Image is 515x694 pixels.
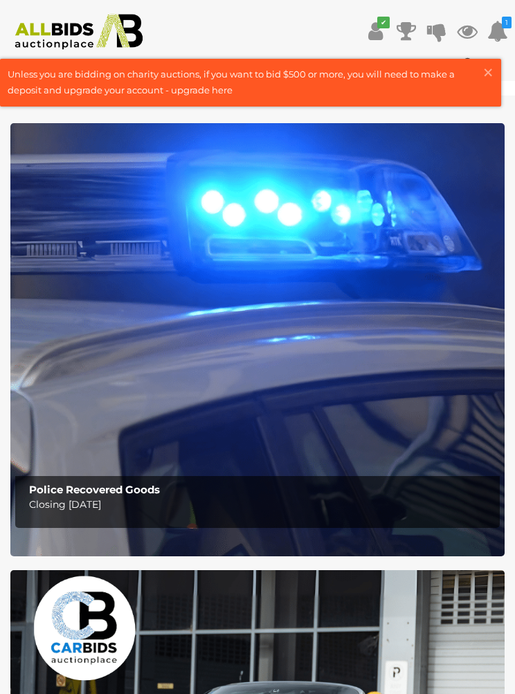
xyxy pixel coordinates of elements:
a: ✔ [365,19,386,44]
a: Police Recovered Goods Police Recovered Goods Closing [DATE] [10,123,505,556]
span: × [482,59,494,86]
a: 1 [487,19,508,44]
i: 1 [502,17,512,28]
img: Allbids.com.au [8,14,150,50]
b: Police Recovered Goods [29,483,160,496]
img: Police Recovered Goods [10,123,505,556]
p: Closing [DATE] [29,496,492,513]
i: ✔ [377,17,390,28]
